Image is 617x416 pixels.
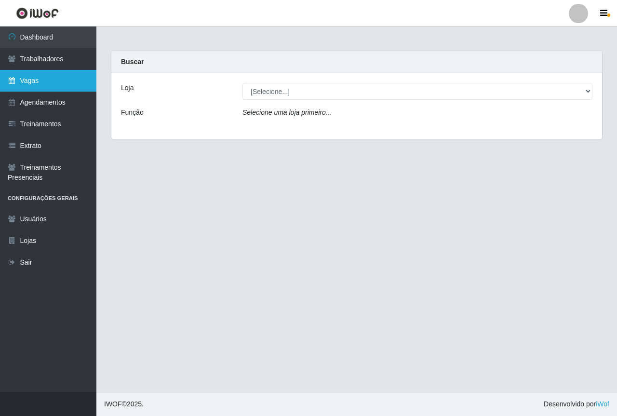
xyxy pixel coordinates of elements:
span: © 2025 . [104,399,144,409]
a: iWof [596,400,609,408]
label: Função [121,107,144,118]
strong: Buscar [121,58,144,66]
i: Selecione uma loja primeiro... [242,108,331,116]
img: CoreUI Logo [16,7,59,19]
span: Desenvolvido por [544,399,609,409]
span: IWOF [104,400,122,408]
label: Loja [121,83,134,93]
